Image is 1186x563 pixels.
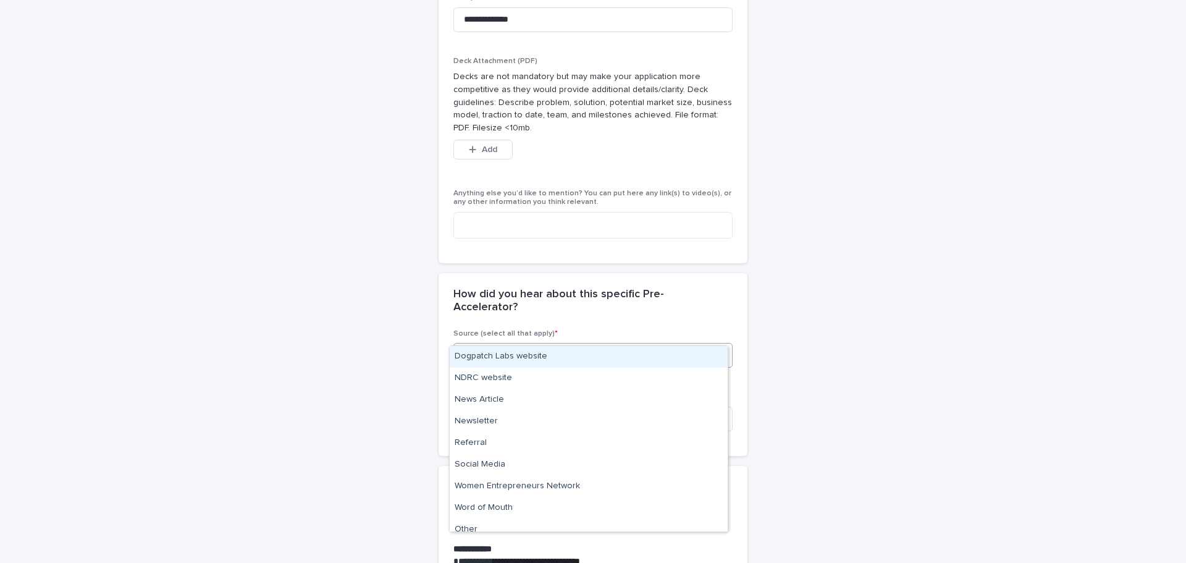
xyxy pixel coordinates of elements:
[453,70,733,135] p: Decks are not mandatory but may make your application more competitive as they would provide addi...
[450,433,728,454] div: Referral
[450,497,728,519] div: Word of Mouth
[450,476,728,497] div: Women Entrepreneurs Network
[482,145,497,154] span: Add
[453,330,558,337] span: Source (select all that apply)
[453,57,537,65] span: Deck Attachment (PDF)
[450,389,728,411] div: News Article
[453,190,731,206] span: Anything else you’d like to mention? You can put here any link(s) to video(s), or any other infor...
[450,411,728,433] div: Newsletter
[450,519,728,541] div: Other
[453,140,513,159] button: Add
[453,288,728,315] h2: How did you hear about this specific Pre-Accelerator?
[450,454,728,476] div: Social Media
[450,368,728,389] div: NDRC website
[450,346,728,368] div: Dogpatch Labs website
